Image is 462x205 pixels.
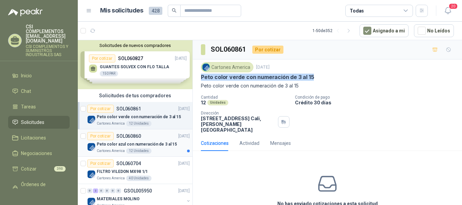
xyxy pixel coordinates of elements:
p: CSI COMPLEMENTOS [EMAIL_ADDRESS][DOMAIN_NAME] [26,24,70,43]
span: Negociaciones [21,150,52,157]
div: 12 Unidades [126,121,152,126]
p: 12 [201,100,206,105]
p: [DATE] [256,64,270,71]
span: Solicitudes [21,119,44,126]
div: Cartones America [201,62,253,72]
a: Por cotizarSOL060704[DATE] Company LogoFILTRO VILEDON MX98 1/1Cartones America40 Unidades [78,157,192,184]
p: Condición de pago [295,95,459,100]
p: Cartones America [97,176,125,181]
p: SOL060704 [116,161,141,166]
p: [DATE] [178,188,190,194]
div: Cotizaciones [201,139,229,147]
p: SOL060860 [116,134,141,138]
a: Negociaciones [8,147,70,160]
div: 0 [116,188,121,193]
span: Licitaciones [21,134,46,142]
p: Peto color verde con numeración de 3 al 15 [97,114,181,120]
div: 1 - 50 de 352 [313,25,354,36]
span: Cotizar [21,165,37,173]
a: Chat [8,85,70,98]
span: 390 [54,166,66,172]
img: Logo peakr [8,8,43,16]
a: Órdenes de Compra [8,178,70,198]
p: GSOL005950 [124,188,152,193]
div: 2 [93,188,98,193]
div: Por cotizar [87,105,114,113]
button: No Leídos [414,24,454,37]
span: search [172,8,177,13]
p: SOL060861 [116,106,141,111]
p: CSI COMPLEMENTOS Y SUMINISTROS INDUSTRIALES SAS [26,45,70,57]
div: Todas [350,7,364,15]
div: 0 [99,188,104,193]
div: Solicitudes de tus compradores [78,89,192,102]
span: Tareas [21,103,36,110]
div: Por cotizar [252,46,283,54]
p: [DATE] [178,133,190,139]
span: Chat [21,87,31,95]
span: 428 [149,7,162,15]
span: 20 [448,3,458,9]
p: Cartones America [97,148,125,154]
p: Cantidad [201,95,290,100]
div: Solicitudes de nuevos compradoresPor cotizarSOL060827[DATE] GUANTES SOLVEX CON FLO TALLA150 PARPo... [78,40,192,89]
a: Solicitudes [8,116,70,129]
button: Solicitudes de nuevos compradores [80,43,190,48]
div: 0 [110,188,115,193]
div: Por cotizar [87,132,114,140]
div: Actividad [239,139,259,147]
p: [STREET_ADDRESS] Cali , [PERSON_NAME][GEOGRAPHIC_DATA] [201,116,275,133]
p: Dirección [201,111,275,116]
img: Company Logo [87,116,95,124]
p: Peto color verde con numeración de 3 al 15 [201,74,314,81]
p: [DATE] [178,106,190,112]
a: Inicio [8,69,70,82]
div: 40 Unidades [126,176,152,181]
p: Cartones America [97,121,125,126]
span: Inicio [21,72,32,79]
div: Por cotizar [87,159,114,168]
div: Unidades [207,100,228,105]
a: Licitaciones [8,131,70,144]
img: Company Logo [87,170,95,178]
h3: SOL060861 [211,44,247,55]
p: MATERIALES MOLINO [97,196,140,202]
p: Peto color azul con numeración de 3 al 15 [97,141,177,148]
a: Por cotizarSOL060861[DATE] Company LogoPeto color verde con numeración de 3 al 15Cartones America... [78,102,192,129]
img: Company Logo [87,143,95,151]
button: Asignado a mi [360,24,409,37]
p: [DATE] [178,160,190,167]
a: Cotizar390 [8,162,70,175]
div: Mensajes [270,139,291,147]
p: Crédito 30 días [295,100,459,105]
div: 0 [87,188,92,193]
a: Tareas [8,100,70,113]
p: Peto color verde con numeración de 3 al 15 [201,82,454,89]
img: Company Logo [202,63,210,71]
p: FILTRO VILEDON MX98 1/1 [97,169,148,175]
a: Por cotizarSOL060860[DATE] Company LogoPeto color azul con numeración de 3 al 15Cartones America1... [78,129,192,157]
div: 12 Unidades [126,148,152,154]
button: 20 [442,5,454,17]
div: 0 [105,188,110,193]
h1: Mis solicitudes [100,6,143,16]
span: Órdenes de Compra [21,181,63,196]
